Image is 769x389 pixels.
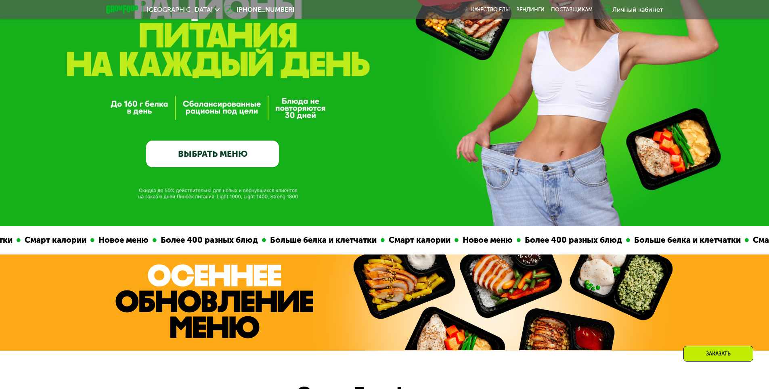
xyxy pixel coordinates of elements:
div: Смарт калории [17,234,87,246]
a: Качество еды [471,6,510,13]
div: Больше белка и клетчатки [262,234,377,246]
div: Смарт калории [381,234,451,246]
div: Более 400 разных блюд [517,234,622,246]
a: Вендинги [516,6,545,13]
div: Новое меню [91,234,149,246]
div: Больше белка и клетчатки [627,234,741,246]
div: Заказать [683,346,753,362]
div: Более 400 разных блюд [153,234,258,246]
a: ВЫБРАТЬ МЕНЮ [146,141,279,167]
div: Новое меню [455,234,513,246]
div: поставщикам [551,6,593,13]
div: Личный кабинет [612,5,663,15]
a: [PHONE_NUMBER] [224,5,294,15]
span: [GEOGRAPHIC_DATA] [147,6,213,13]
